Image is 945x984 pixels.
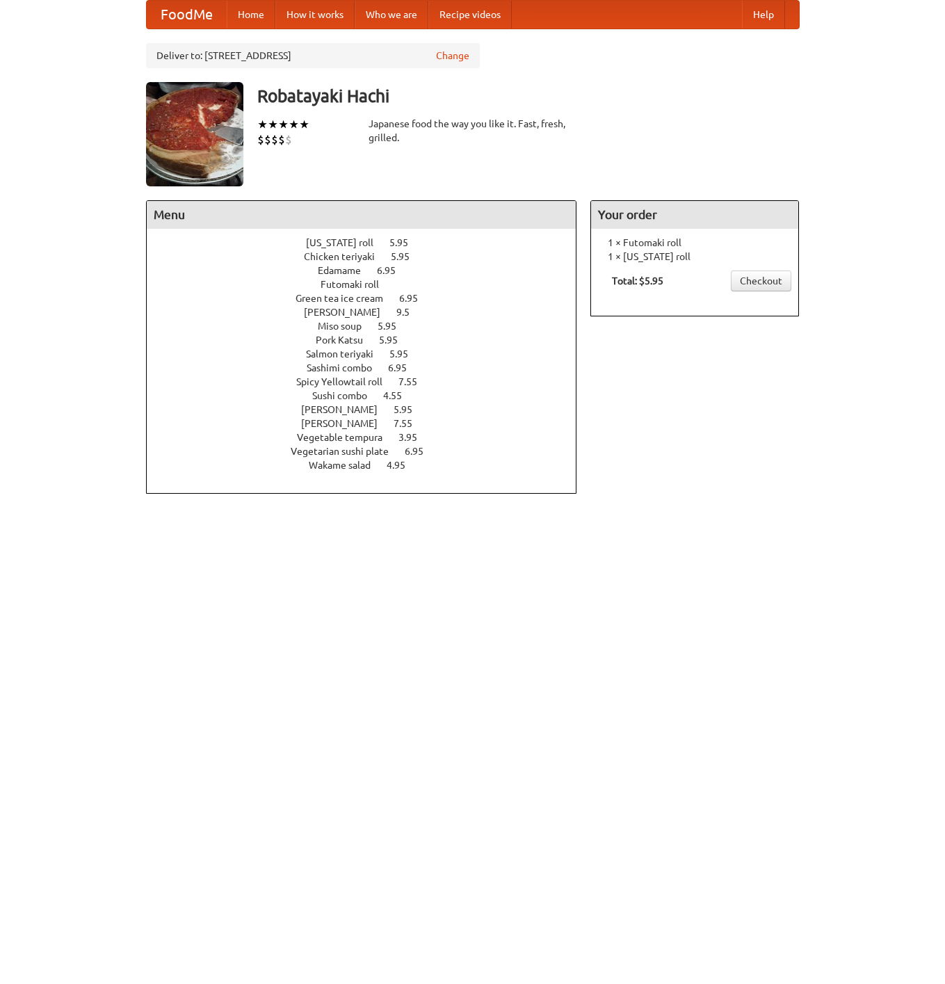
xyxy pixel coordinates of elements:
[307,362,386,373] span: Sashimi combo
[428,1,512,29] a: Recipe videos
[304,307,435,318] a: [PERSON_NAME] 9.5
[299,117,309,132] li: ★
[398,432,431,443] span: 3.95
[297,432,443,443] a: Vegetable tempura 3.95
[291,446,403,457] span: Vegetarian sushi plate
[369,117,577,145] div: Japanese food the way you like it. Fast, fresh, grilled.
[227,1,275,29] a: Home
[278,117,289,132] li: ★
[355,1,428,29] a: Who we are
[296,293,444,304] a: Green tea ice cream 6.95
[304,307,394,318] span: [PERSON_NAME]
[257,82,800,110] h3: Robatayaki Hachi
[268,117,278,132] li: ★
[598,236,791,250] li: 1 × Futomaki roll
[278,132,285,147] li: $
[387,460,419,471] span: 4.95
[306,348,387,360] span: Salmon teriyaki
[301,404,438,415] a: [PERSON_NAME] 5.95
[296,376,396,387] span: Spicy Yellowtail roll
[264,132,271,147] li: $
[383,390,416,401] span: 4.55
[394,404,426,415] span: 5.95
[318,265,375,276] span: Edamame
[309,460,431,471] a: Wakame salad 4.95
[388,362,421,373] span: 6.95
[275,1,355,29] a: How it works
[312,390,428,401] a: Sushi combo 4.55
[389,237,422,248] span: 5.95
[436,49,469,63] a: Change
[731,271,791,291] a: Checkout
[289,117,299,132] li: ★
[318,321,422,332] a: Miso soup 5.95
[146,43,480,68] div: Deliver to: [STREET_ADDRESS]
[147,201,576,229] h4: Menu
[394,418,426,429] span: 7.55
[312,390,381,401] span: Sushi combo
[396,307,423,318] span: 9.5
[398,376,431,387] span: 7.55
[591,201,798,229] h4: Your order
[316,334,423,346] a: Pork Katsu 5.95
[391,251,423,262] span: 5.95
[146,82,243,186] img: angular.jpg
[309,460,385,471] span: Wakame salad
[389,348,422,360] span: 5.95
[306,237,387,248] span: [US_STATE] roll
[291,446,449,457] a: Vegetarian sushi plate 6.95
[304,251,389,262] span: Chicken teriyaki
[598,250,791,264] li: 1 × [US_STATE] roll
[301,404,391,415] span: [PERSON_NAME]
[405,446,437,457] span: 6.95
[301,418,391,429] span: [PERSON_NAME]
[306,348,434,360] a: Salmon teriyaki 5.95
[271,132,278,147] li: $
[257,132,264,147] li: $
[321,279,393,290] span: Futomaki roll
[318,321,375,332] span: Miso soup
[318,265,421,276] a: Edamame 6.95
[306,237,434,248] a: [US_STATE] roll 5.95
[378,321,410,332] span: 5.95
[742,1,785,29] a: Help
[321,279,419,290] a: Futomaki roll
[379,334,412,346] span: 5.95
[316,334,377,346] span: Pork Katsu
[377,265,410,276] span: 6.95
[399,293,432,304] span: 6.95
[301,418,438,429] a: [PERSON_NAME] 7.55
[297,432,396,443] span: Vegetable tempura
[147,1,227,29] a: FoodMe
[304,251,435,262] a: Chicken teriyaki 5.95
[296,293,397,304] span: Green tea ice cream
[257,117,268,132] li: ★
[307,362,433,373] a: Sashimi combo 6.95
[296,376,443,387] a: Spicy Yellowtail roll 7.55
[612,275,663,287] b: Total: $5.95
[285,132,292,147] li: $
